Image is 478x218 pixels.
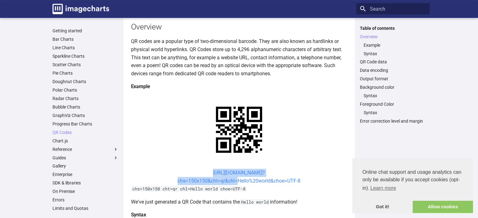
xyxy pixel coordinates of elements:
[364,51,426,56] a: Syntax
[131,198,347,206] p: We've just generated a QR Code that contains the information!
[52,36,118,42] a: Bar Charts
[178,170,300,184] a: [URL][DOMAIN_NAME]?chs=150x150&cht=qr&chl=Hello%20world&choe=UTF-8
[360,34,426,40] a: Overview
[52,180,118,186] a: SDK & libraries
[364,42,426,48] a: Example
[131,186,247,192] code: chs=150x150 cht=qr chl=Hello world choe=UTF-8
[52,197,118,203] a: Errors
[360,67,426,73] a: Data encoding
[52,4,109,14] img: logo
[240,199,270,205] code: Hello world
[360,118,426,124] a: Error correction level and margin
[413,201,473,213] a: allow cookies
[52,28,118,34] a: Getting started
[52,189,118,194] a: On Premise
[360,101,426,107] a: Foreground Color
[364,93,426,98] a: Syntax
[52,104,118,110] a: Bubble Charts
[52,138,118,144] a: Chart.js
[52,163,118,169] a: Gallery
[52,155,118,161] label: Guides
[360,93,426,98] nav: Background color
[52,130,118,135] a: QR Codes
[360,59,426,65] a: QR Code data
[52,87,118,93] a: Polar Charts
[131,82,347,91] h4: Example
[360,84,426,90] a: Background color
[52,172,118,177] a: Enterprise
[52,113,118,118] a: GraphViz Charts
[50,1,112,17] a: Image-Charts documentation
[52,45,118,51] a: Line Charts
[52,62,118,67] a: Scatter Charts
[352,201,413,213] a: dismiss cookie message
[356,25,430,31] label: Table of contents
[356,25,430,124] nav: Table of contents
[131,37,347,77] p: QR codes are a popular type of two-dimensional barcode. They are also known as hardlinks or physi...
[205,96,273,164] img: chart
[131,21,347,32] h2: Overview
[52,121,118,127] a: Progress Bar Charts
[362,168,463,193] span: Online chat support and usage analytics can only be available if you accept cookies (opt-in).
[364,110,426,115] a: Syntax
[52,70,118,76] a: Pie Charts
[356,3,430,14] input: Search
[52,79,118,84] a: Doughnut Charts
[352,158,473,213] div: cookieconsent
[52,53,118,59] a: Sparkline Charts
[52,146,118,152] label: Reference
[360,76,426,82] a: Output format
[52,205,118,211] a: Limits and Quotas
[360,42,426,56] nav: Overview
[52,96,118,101] a: Radar Charts
[360,110,426,115] nav: Foreground Color
[369,183,397,193] a: learn more about cookies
